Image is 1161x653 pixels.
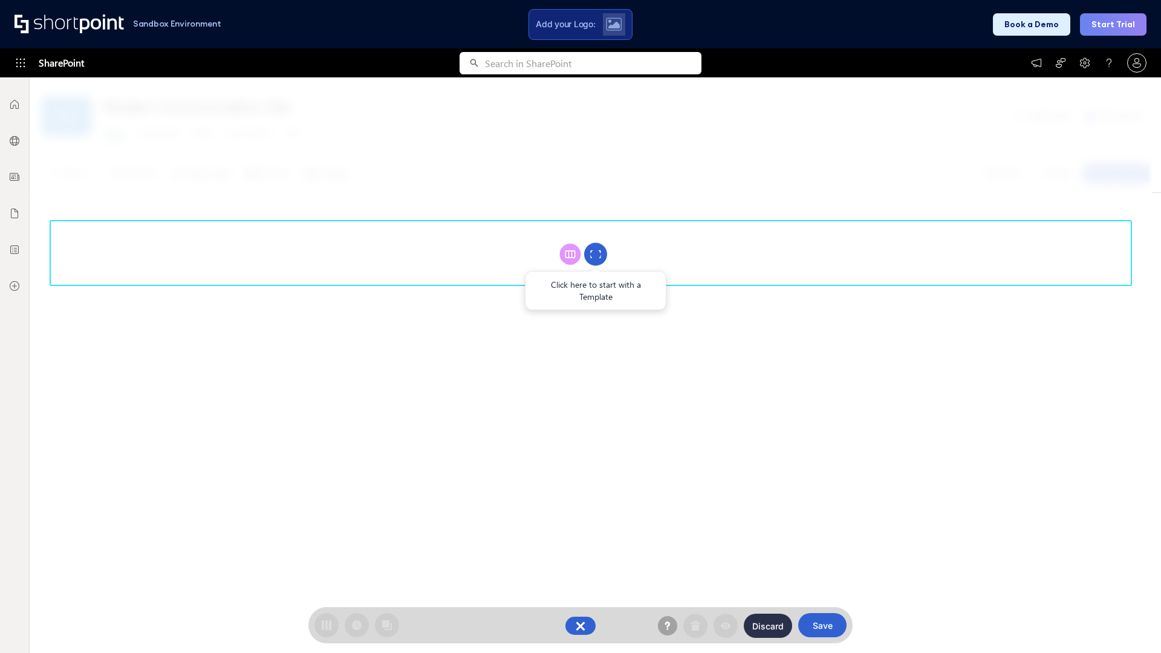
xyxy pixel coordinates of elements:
[606,18,622,31] img: Upload logo
[798,613,847,637] button: Save
[39,48,84,77] span: SharePoint
[133,21,221,27] h1: Sandbox Environment
[536,19,595,30] span: Add your Logo:
[485,52,701,74] input: Search in SharePoint
[744,614,792,638] button: Discard
[1101,595,1161,653] iframe: Chat Widget
[993,13,1070,36] button: Book a Demo
[1080,13,1146,36] button: Start Trial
